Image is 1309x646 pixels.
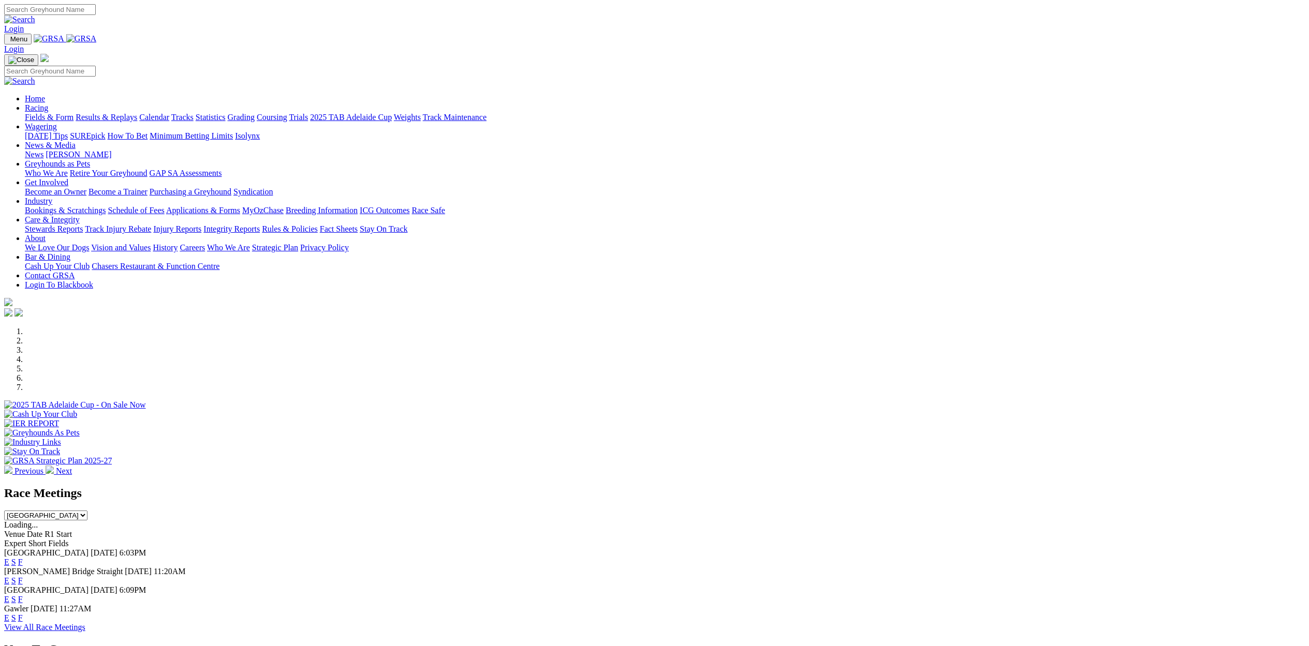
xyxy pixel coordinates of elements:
[25,224,1305,234] div: Care & Integrity
[25,224,83,233] a: Stewards Reports
[153,243,178,252] a: History
[4,447,60,456] img: Stay On Track
[203,224,260,233] a: Integrity Reports
[14,308,23,317] img: twitter.svg
[207,243,250,252] a: Who We Are
[4,613,9,622] a: E
[196,113,226,122] a: Statistics
[25,252,70,261] a: Bar & Dining
[310,113,392,122] a: 2025 TAB Adelaide Cup
[180,243,205,252] a: Careers
[228,113,255,122] a: Grading
[4,467,46,475] a: Previous
[14,467,43,475] span: Previous
[31,604,57,613] span: [DATE]
[320,224,358,233] a: Fact Sheets
[56,467,72,475] span: Next
[25,243,1305,252] div: About
[108,131,148,140] a: How To Bet
[25,122,57,131] a: Wagering
[25,178,68,187] a: Get Involved
[257,113,287,122] a: Coursing
[25,169,1305,178] div: Greyhounds as Pets
[76,113,137,122] a: Results & Replays
[25,262,90,271] a: Cash Up Your Club
[25,271,75,280] a: Contact GRSA
[286,206,358,215] a: Breeding Information
[70,131,105,140] a: SUREpick
[18,613,23,622] a: F
[45,530,72,538] span: R1 Start
[394,113,421,122] a: Weights
[4,530,25,538] span: Venue
[11,576,16,585] a: S
[171,113,194,122] a: Tracks
[235,131,260,140] a: Isolynx
[4,44,24,53] a: Login
[4,34,32,44] button: Toggle navigation
[4,15,35,24] img: Search
[153,224,201,233] a: Injury Reports
[166,206,240,215] a: Applications & Forms
[120,585,146,594] span: 6:09PM
[46,465,54,474] img: chevron-right-pager-white.svg
[108,206,164,215] a: Schedule of Fees
[4,400,146,410] img: 2025 TAB Adelaide Cup - On Sale Now
[25,215,80,224] a: Care & Integrity
[4,24,24,33] a: Login
[4,558,9,566] a: E
[154,567,186,576] span: 11:20AM
[10,35,27,43] span: Menu
[40,54,49,62] img: logo-grsa-white.png
[4,438,61,447] img: Industry Links
[4,456,112,465] img: GRSA Strategic Plan 2025-27
[18,558,23,566] a: F
[289,113,308,122] a: Trials
[25,103,48,112] a: Racing
[4,539,26,548] span: Expert
[150,131,233,140] a: Minimum Betting Limits
[4,576,9,585] a: E
[25,243,89,252] a: We Love Our Dogs
[25,187,1305,197] div: Get Involved
[25,113,1305,122] div: Racing
[25,206,106,215] a: Bookings & Scratchings
[25,131,1305,141] div: Wagering
[28,539,47,548] span: Short
[91,243,151,252] a: Vision and Values
[4,410,77,419] img: Cash Up Your Club
[4,66,96,77] input: Search
[4,548,89,557] span: [GEOGRAPHIC_DATA]
[4,465,12,474] img: chevron-left-pager-white.svg
[25,141,76,149] a: News & Media
[25,262,1305,271] div: Bar & Dining
[92,262,219,271] a: Chasers Restaurant & Function Centre
[25,150,43,159] a: News
[60,604,92,613] span: 11:27AM
[89,187,148,196] a: Become a Trainer
[25,131,68,140] a: [DATE] Tips
[242,206,284,215] a: MyOzChase
[66,34,97,43] img: GRSA
[4,4,96,15] input: Search
[18,595,23,604] a: F
[4,54,38,66] button: Toggle navigation
[300,243,349,252] a: Privacy Policy
[139,113,169,122] a: Calendar
[25,197,52,205] a: Industry
[4,419,59,428] img: IER REPORT
[4,585,89,594] span: [GEOGRAPHIC_DATA]
[25,150,1305,159] div: News & Media
[25,169,68,177] a: Who We Are
[46,150,111,159] a: [PERSON_NAME]
[85,224,151,233] a: Track Injury Rebate
[4,567,123,576] span: [PERSON_NAME] Bridge Straight
[18,576,23,585] a: F
[70,169,148,177] a: Retire Your Greyhound
[27,530,42,538] span: Date
[150,169,222,177] a: GAP SA Assessments
[25,206,1305,215] div: Industry
[25,234,46,243] a: About
[4,308,12,317] img: facebook.svg
[91,585,117,594] span: [DATE]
